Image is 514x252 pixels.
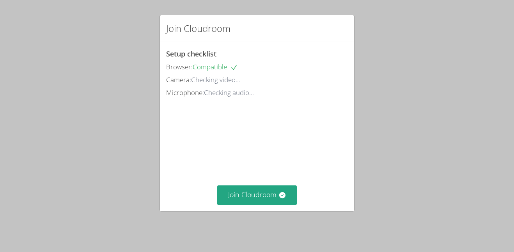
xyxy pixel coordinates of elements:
[166,62,193,71] span: Browser:
[166,75,191,84] span: Camera:
[166,88,204,97] span: Microphone:
[166,49,216,58] span: Setup checklist
[204,88,254,97] span: Checking audio...
[217,185,297,204] button: Join Cloudroom
[166,21,230,35] h2: Join Cloudroom
[191,75,240,84] span: Checking video...
[193,62,238,71] span: Compatible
